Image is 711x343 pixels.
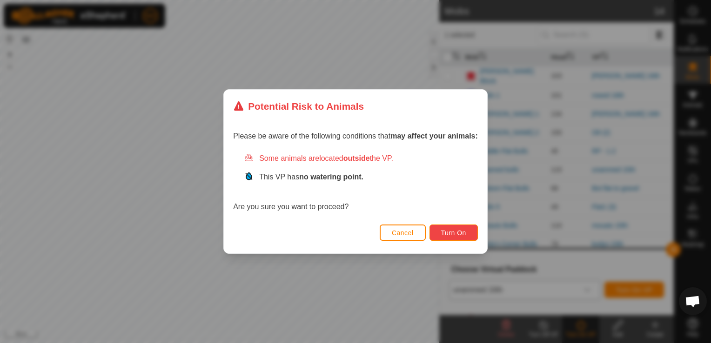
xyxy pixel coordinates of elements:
[380,224,426,241] button: Cancel
[244,153,478,164] div: Some animals are
[319,154,393,162] span: located the VP.
[343,154,370,162] strong: outside
[392,229,414,237] span: Cancel
[441,229,466,237] span: Turn On
[429,224,478,241] button: Turn On
[233,99,364,113] div: Potential Risk to Animals
[679,287,707,315] div: Open chat
[233,153,478,212] div: Are you sure you want to proceed?
[299,173,363,181] strong: no watering point.
[390,132,478,140] strong: may affect your animals:
[233,132,478,140] span: Please be aware of the following conditions that
[259,173,363,181] span: This VP has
